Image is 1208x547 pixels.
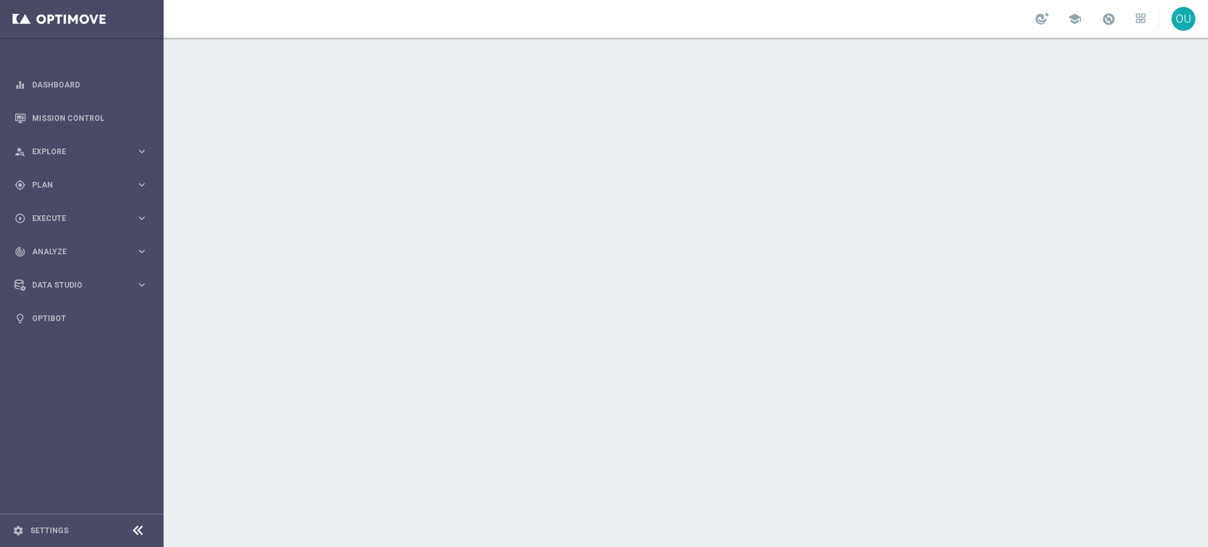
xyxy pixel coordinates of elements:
span: Data Studio [32,281,136,289]
i: play_circle_outline [14,213,26,224]
div: Data Studio [14,279,136,291]
i: keyboard_arrow_right [136,279,148,291]
div: Mission Control [14,101,148,135]
button: track_changes Analyze keyboard_arrow_right [14,247,148,257]
div: Analyze [14,246,136,257]
div: Dashboard [14,68,148,101]
i: keyboard_arrow_right [136,212,148,224]
div: OU [1172,7,1195,31]
span: Plan [32,181,136,189]
i: keyboard_arrow_right [136,245,148,257]
button: gps_fixed Plan keyboard_arrow_right [14,180,148,190]
span: Execute [32,215,136,222]
span: Explore [32,148,136,155]
a: Settings [30,527,69,534]
button: lightbulb Optibot [14,313,148,324]
i: keyboard_arrow_right [136,145,148,157]
span: Analyze [32,248,136,256]
div: Optibot [14,302,148,335]
i: track_changes [14,246,26,257]
i: lightbulb [14,313,26,324]
a: Optibot [32,302,148,335]
a: Mission Control [32,101,148,135]
a: Dashboard [32,68,148,101]
div: Explore [14,146,136,157]
button: Mission Control [14,113,148,123]
i: settings [13,525,24,536]
i: person_search [14,146,26,157]
button: equalizer Dashboard [14,80,148,90]
i: equalizer [14,79,26,91]
button: person_search Explore keyboard_arrow_right [14,147,148,157]
button: Data Studio keyboard_arrow_right [14,280,148,290]
button: play_circle_outline Execute keyboard_arrow_right [14,213,148,223]
i: gps_fixed [14,179,26,191]
div: Plan [14,179,136,191]
i: keyboard_arrow_right [136,179,148,191]
div: Execute [14,213,136,224]
span: school [1068,12,1082,26]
